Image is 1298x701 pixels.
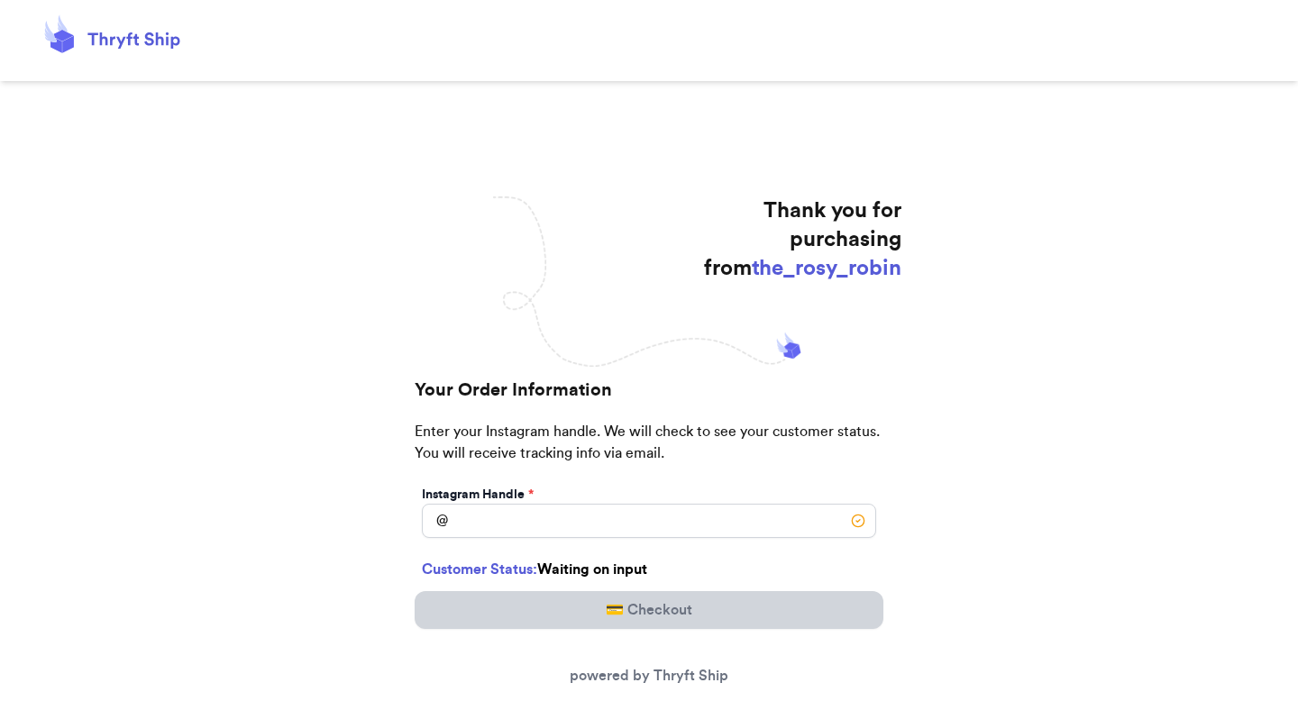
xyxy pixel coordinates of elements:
button: 💳 Checkout [415,591,883,629]
div: @ [422,504,448,538]
span: the_rosy_robin [752,258,901,279]
span: Waiting on input [537,562,647,577]
a: powered by Thryft Ship [570,669,728,683]
span: Customer Status: [422,562,537,577]
p: Enter your Instagram handle. We will check to see your customer status. You will receive tracking... [415,421,883,482]
h1: Thank you for purchasing from [699,196,901,283]
h2: Your Order Information [415,378,883,421]
label: Instagram Handle [422,486,534,504]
